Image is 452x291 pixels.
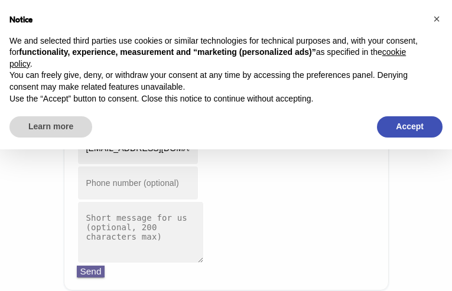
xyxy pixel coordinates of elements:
[19,47,316,57] strong: functionality, experience, measurement and “marketing (personalized ads)”
[77,266,105,277] button: Send
[9,70,424,93] p: You can freely give, deny, or withdraw your consent at any time by accessing the preferences pane...
[427,9,446,28] button: Close this notice
[9,116,92,138] button: Learn more
[433,12,440,25] span: ×
[77,165,199,200] input: Phone number (optional)
[9,35,424,70] p: We and selected third parties use cookies or similar technologies for technical purposes and, wit...
[377,116,443,138] button: Accept
[9,93,424,105] p: Use the “Accept” button to consent. Close this notice to continue without accepting.
[9,47,406,68] a: cookie policy
[9,14,424,26] h2: Notice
